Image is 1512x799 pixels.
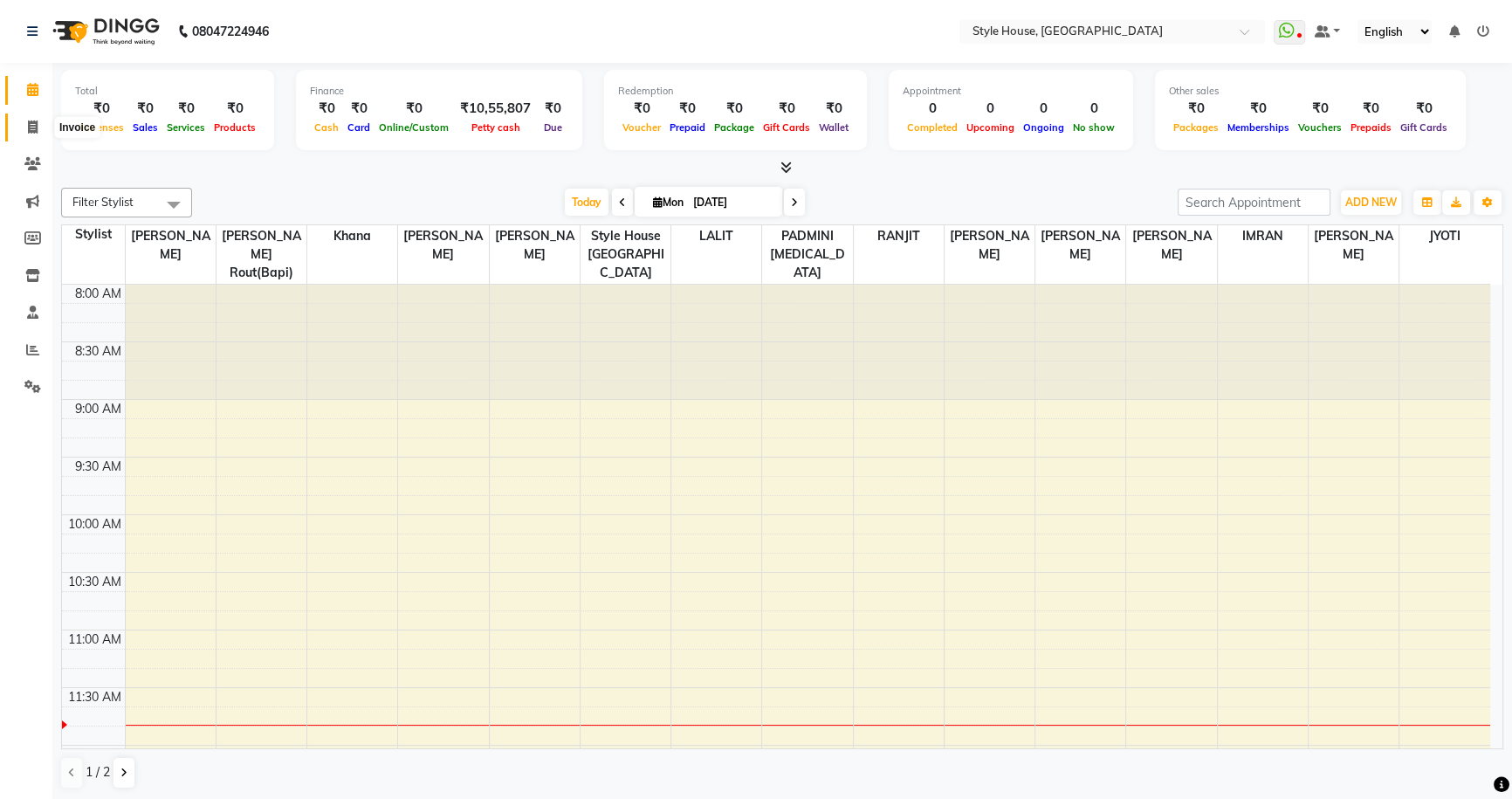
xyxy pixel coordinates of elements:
[1399,225,1490,247] span: JYOTI
[1069,121,1119,134] span: No show
[671,225,761,247] span: LALIT
[962,121,1019,134] span: Upcoming
[814,99,853,119] div: ₹0
[65,573,125,591] div: 10:30 AM
[65,630,125,649] div: 11:00 AM
[1218,225,1308,247] span: IMRAN
[128,99,162,119] div: ₹0
[343,121,375,134] span: Card
[903,121,962,134] span: Completed
[618,121,665,134] span: Voucher
[1178,189,1330,216] input: Search Appointment
[565,189,608,216] span: Today
[210,121,260,134] span: Products
[375,99,453,119] div: ₹0
[72,458,125,476] div: 9:30 AM
[375,121,453,134] span: Online/Custom
[467,121,525,134] span: Petty cash
[128,121,162,134] span: Sales
[1396,121,1452,134] span: Gift Cards
[1294,99,1346,119] div: ₹0
[618,99,665,119] div: ₹0
[453,99,538,119] div: ₹10,55,807
[86,763,110,782] span: 1 / 2
[72,342,125,361] div: 8:30 AM
[65,746,125,764] div: 12:00 PM
[945,225,1034,265] span: [PERSON_NAME]
[398,225,488,265] span: [PERSON_NAME]
[649,196,688,209] span: Mon
[854,225,944,247] span: RANJIT
[1169,121,1223,134] span: Packages
[1346,99,1396,119] div: ₹0
[1035,225,1125,265] span: [PERSON_NAME]
[72,400,125,418] div: 9:00 AM
[343,99,375,119] div: ₹0
[710,99,759,119] div: ₹0
[618,84,853,99] div: Redemption
[65,688,125,706] div: 11:30 AM
[62,225,125,244] div: Stylist
[1019,121,1069,134] span: Ongoing
[1341,190,1401,215] button: ADD NEW
[192,7,269,56] b: 08047224946
[710,121,759,134] span: Package
[962,99,1019,119] div: 0
[72,285,125,303] div: 8:00 AM
[310,84,568,99] div: Finance
[762,225,852,284] span: PADMINI [MEDICAL_DATA]
[1309,225,1399,265] span: [PERSON_NAME]
[1223,99,1294,119] div: ₹0
[310,121,343,134] span: Cash
[1346,121,1396,134] span: Prepaids
[65,515,125,534] div: 10:00 AM
[55,117,100,138] div: Invoice
[490,225,580,265] span: [PERSON_NAME]
[162,121,210,134] span: Services
[688,189,775,216] input: 2025-09-01
[759,121,814,134] span: Gift Cards
[310,99,343,119] div: ₹0
[75,84,260,99] div: Total
[1294,121,1346,134] span: Vouchers
[307,225,397,247] span: Khana
[903,84,1119,99] div: Appointment
[72,195,134,209] span: Filter Stylist
[1126,225,1216,265] span: [PERSON_NAME]
[581,225,670,284] span: Style House [GEOGRAPHIC_DATA]
[540,121,567,134] span: Due
[1069,99,1119,119] div: 0
[814,121,853,134] span: Wallet
[665,99,710,119] div: ₹0
[1019,99,1069,119] div: 0
[1223,121,1294,134] span: Memberships
[903,99,962,119] div: 0
[210,99,260,119] div: ₹0
[1396,99,1452,119] div: ₹0
[538,99,568,119] div: ₹0
[45,7,164,56] img: logo
[162,99,210,119] div: ₹0
[75,99,128,119] div: ₹0
[216,225,306,284] span: [PERSON_NAME] Rout(Bapi)
[126,225,216,265] span: [PERSON_NAME]
[1169,84,1452,99] div: Other sales
[759,99,814,119] div: ₹0
[1169,99,1223,119] div: ₹0
[665,121,710,134] span: Prepaid
[1345,196,1397,209] span: ADD NEW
